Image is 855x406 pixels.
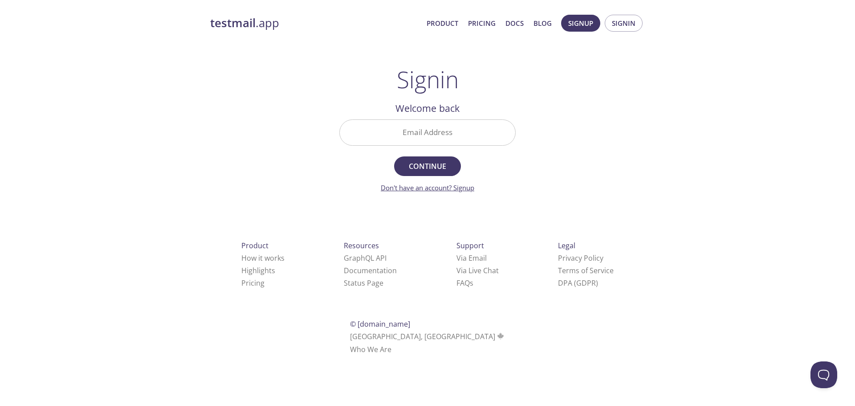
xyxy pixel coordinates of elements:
[810,361,837,388] iframe: Help Scout Beacon - Open
[241,278,265,288] a: Pricing
[241,266,275,275] a: Highlights
[558,278,598,288] a: DPA (GDPR)
[456,241,484,250] span: Support
[397,66,459,93] h1: Signin
[210,16,419,31] a: testmail.app
[568,17,593,29] span: Signup
[381,183,474,192] a: Don't have an account? Signup
[394,156,461,176] button: Continue
[344,241,379,250] span: Resources
[468,17,496,29] a: Pricing
[470,278,473,288] span: s
[350,344,391,354] a: Who We Are
[241,241,269,250] span: Product
[344,266,397,275] a: Documentation
[339,101,516,116] h2: Welcome back
[404,160,451,172] span: Continue
[558,253,603,263] a: Privacy Policy
[533,17,552,29] a: Blog
[605,15,643,32] button: Signin
[456,266,499,275] a: Via Live Chat
[344,278,383,288] a: Status Page
[456,278,473,288] a: FAQ
[210,15,256,31] strong: testmail
[427,17,458,29] a: Product
[612,17,635,29] span: Signin
[505,17,524,29] a: Docs
[456,253,487,263] a: Via Email
[561,15,600,32] button: Signup
[350,319,410,329] span: © [DOMAIN_NAME]
[558,266,614,275] a: Terms of Service
[241,253,285,263] a: How it works
[344,253,387,263] a: GraphQL API
[350,332,505,341] span: [GEOGRAPHIC_DATA], [GEOGRAPHIC_DATA]
[558,241,575,250] span: Legal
